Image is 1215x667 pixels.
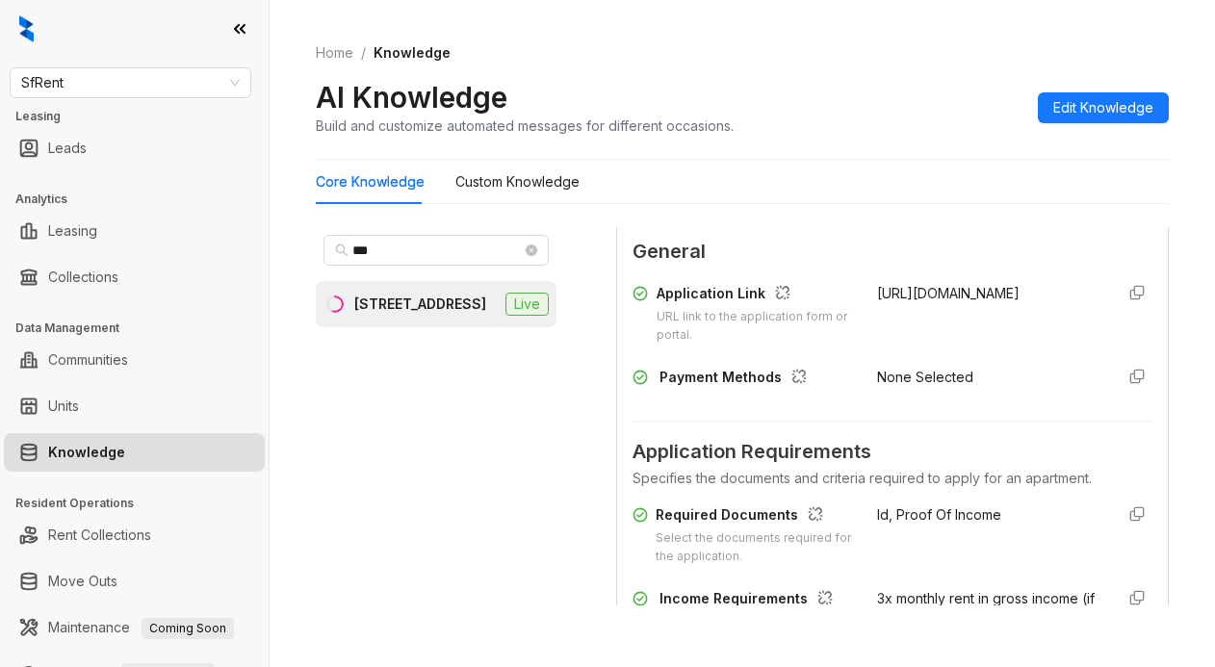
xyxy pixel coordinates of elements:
div: URL link to the application form or portal. [657,308,854,345]
a: Collections [48,258,118,296]
span: Id, Proof Of Income [877,506,1001,523]
div: Specifies the documents and criteria required to apply for an apartment. [633,468,1152,489]
span: Live [505,293,549,316]
span: search [335,244,349,257]
img: logo [19,15,34,42]
div: Select the documents required for the application. [656,529,854,566]
div: Income Requirements [659,588,840,613]
div: Build and customize automated messages for different occasions. [316,115,734,136]
span: close-circle [526,244,537,256]
a: Rent Collections [48,516,151,554]
div: Custom Knowledge [455,171,580,192]
li: Collections [4,258,265,296]
li: Move Outs [4,562,265,601]
span: None Selected [877,369,973,385]
h3: Leasing [15,108,269,125]
a: Knowledge [48,433,125,472]
div: Required Documents [656,504,854,529]
a: Leads [48,129,87,167]
span: SfRent [21,68,240,97]
span: [URL][DOMAIN_NAME] [877,285,1020,301]
li: / [361,42,366,64]
span: Coming Soon [142,618,234,639]
button: Edit Knowledge [1038,92,1169,123]
div: Application Link [657,283,854,308]
h3: Analytics [15,191,269,208]
div: [STREET_ADDRESS] [354,294,486,315]
a: Move Outs [48,562,117,601]
a: Leasing [48,212,97,250]
h3: Resident Operations [15,495,269,512]
li: Leasing [4,212,265,250]
h3: Data Management [15,320,269,337]
a: Communities [48,341,128,379]
li: Leads [4,129,265,167]
span: Application Requirements [633,437,1152,467]
div: Core Knowledge [316,171,425,192]
a: Home [312,42,357,64]
span: 3x monthly rent in gross income (if below then you may qualify with a guarantor) [877,590,1095,649]
div: Payment Methods [659,367,814,392]
span: Edit Knowledge [1053,97,1153,118]
a: Units [48,387,79,425]
h2: AI Knowledge [316,79,507,115]
li: Rent Collections [4,516,265,554]
span: General [633,237,1152,267]
li: Knowledge [4,433,265,472]
li: Maintenance [4,608,265,647]
li: Units [4,387,265,425]
span: Knowledge [374,44,451,61]
li: Communities [4,341,265,379]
